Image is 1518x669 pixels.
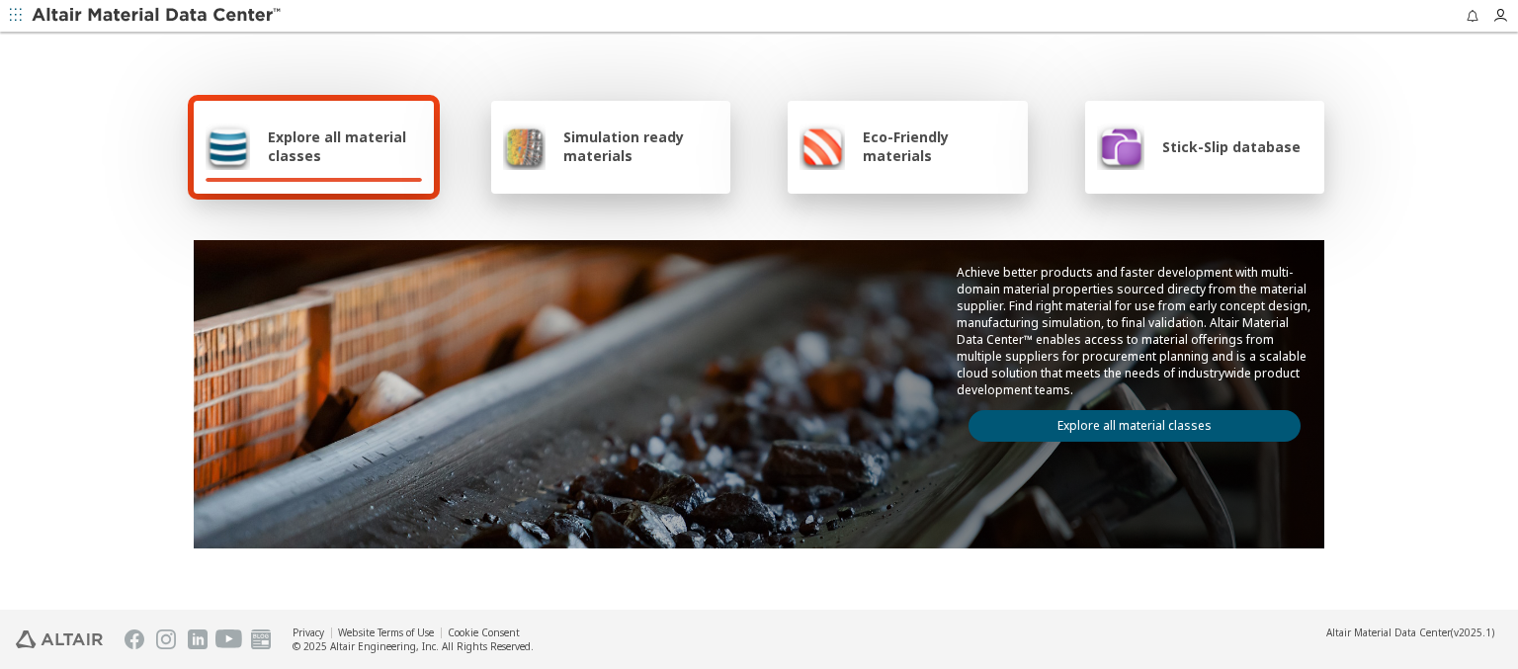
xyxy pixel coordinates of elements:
[563,127,718,165] span: Simulation ready materials
[800,123,845,170] img: Eco-Friendly materials
[293,626,324,639] a: Privacy
[957,264,1312,398] p: Achieve better products and faster development with multi-domain material properties sourced dire...
[293,639,534,653] div: © 2025 Altair Engineering, Inc. All Rights Reserved.
[863,127,1015,165] span: Eco-Friendly materials
[1097,123,1144,170] img: Stick-Slip database
[448,626,520,639] a: Cookie Consent
[1162,137,1301,156] span: Stick-Slip database
[503,123,546,170] img: Simulation ready materials
[206,123,250,170] img: Explore all material classes
[1326,626,1451,639] span: Altair Material Data Center
[268,127,422,165] span: Explore all material classes
[1326,626,1494,639] div: (v2025.1)
[16,630,103,648] img: Altair Engineering
[969,410,1301,442] a: Explore all material classes
[32,6,284,26] img: Altair Material Data Center
[338,626,434,639] a: Website Terms of Use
